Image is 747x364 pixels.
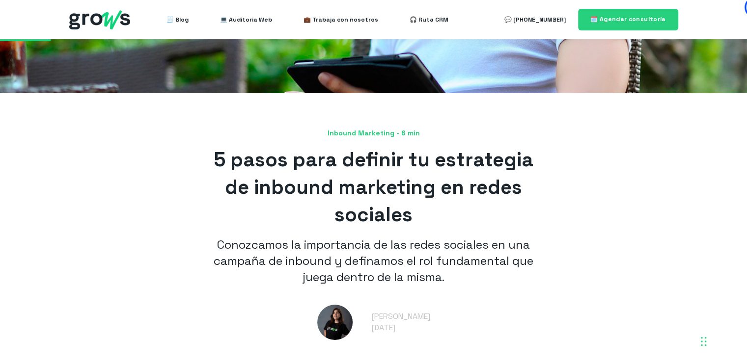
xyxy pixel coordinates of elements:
[504,10,566,29] a: 💬 [PHONE_NUMBER]
[207,236,541,285] p: Conozcamos la importancia de las redes sociales en una campaña de inbound y definamos el rol fund...
[590,15,666,23] span: 🗓️ Agendar consultoría
[410,10,448,29] a: 🎧 Ruta CRM
[304,10,378,29] a: 💼 Trabaja con nosotros
[371,311,430,321] a: [PERSON_NAME]
[166,10,189,29] a: 🧾 Blog
[698,317,747,364] iframe: Chat Widget
[69,10,130,29] img: grows - hubspot
[214,147,533,227] span: 5 pasos para definir tu estrategia de inbound marketing en redes sociales
[371,322,430,333] div: [DATE]
[701,327,707,356] div: Arrastrar
[578,9,678,30] a: 🗓️ Agendar consultoría
[698,317,747,364] div: Widget de chat
[220,10,272,29] a: 💻 Auditoría Web
[69,129,678,138] span: Inbound Marketing - 6 min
